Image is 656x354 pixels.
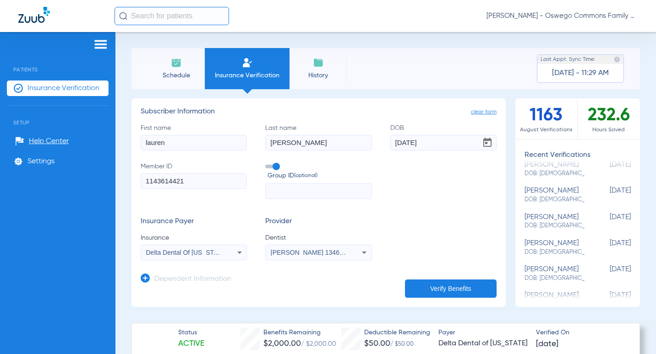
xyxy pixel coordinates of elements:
span: Benefits Remaining [263,328,336,338]
label: Last name [265,123,372,150]
h3: Insurance Payer [141,217,247,226]
small: (optional) [294,171,317,181]
span: Deductible Remaining [364,328,430,338]
span: Insurance [141,233,247,242]
label: First name [141,123,247,150]
span: [DATE] [585,265,631,282]
a: Help Center [15,137,69,146]
span: $50.00 [364,339,390,348]
span: $2,000.00 [263,339,301,348]
span: [DATE] [585,239,631,256]
span: Delta Dental of [US_STATE] [438,338,528,349]
span: Delta Dental Of [US_STATE] [146,249,228,256]
img: Search Icon [119,12,127,20]
div: 232.6 [578,98,640,139]
div: [PERSON_NAME] [525,187,585,204]
span: [DATE] [585,213,631,230]
span: DOB: [DEMOGRAPHIC_DATA] [525,196,585,204]
img: Schedule [171,57,182,68]
input: First name [141,135,247,150]
span: History [296,71,340,80]
span: Verified On [536,328,625,338]
span: Last Appt. Sync Time: [541,55,596,64]
span: [DATE] [536,338,558,350]
span: Status [178,328,204,338]
span: Setup [7,106,109,126]
h3: Subscriber Information [141,107,497,117]
span: [PERSON_NAME] - Oswego Commons Family Dental [487,11,638,21]
span: Insurance Verification [212,71,283,80]
h3: Dependent Information [154,275,231,284]
input: Member ID [141,173,247,189]
span: Dentist [265,233,372,242]
label: DOB [390,123,497,150]
div: [PERSON_NAME] [525,239,585,256]
span: Active [178,338,204,349]
h3: Recent Verifications [515,151,640,160]
label: Member ID [141,162,247,199]
span: clear form [471,107,497,117]
div: [PERSON_NAME] [525,213,585,230]
span: August Verifications [515,125,577,134]
span: / $50.00 [390,342,414,347]
div: 1163 [515,98,578,139]
input: Search for patients [115,7,229,25]
span: DOB: [DEMOGRAPHIC_DATA] [525,222,585,230]
span: Hours Saved [578,125,640,134]
span: [DATE] [585,187,631,204]
span: DOB: [DEMOGRAPHIC_DATA] [525,248,585,257]
span: Group ID [268,171,372,181]
img: Zuub Logo [18,7,50,23]
span: DOB: [DEMOGRAPHIC_DATA] [525,170,585,178]
img: Manual Insurance Verification [242,57,253,68]
span: DOB: [DEMOGRAPHIC_DATA] [525,274,585,283]
span: / $2,000.00 [301,341,336,347]
span: Insurance Verification [27,84,99,93]
span: Schedule [154,71,198,80]
input: DOBOpen calendar [390,135,497,150]
span: Settings [27,157,55,166]
button: Verify Benefits [405,279,497,298]
span: Help Center [29,137,69,146]
input: Last name [265,135,372,150]
span: Payer [438,328,528,338]
button: Open calendar [478,134,497,152]
span: [DATE] - 11:29 AM [552,69,609,78]
img: History [313,57,324,68]
span: [PERSON_NAME] 1346651577 [271,249,361,256]
div: [PERSON_NAME] [525,265,585,282]
img: hamburger-icon [93,39,108,50]
span: Patients [7,53,109,73]
img: last sync help info [614,56,620,63]
h3: Provider [265,217,372,226]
